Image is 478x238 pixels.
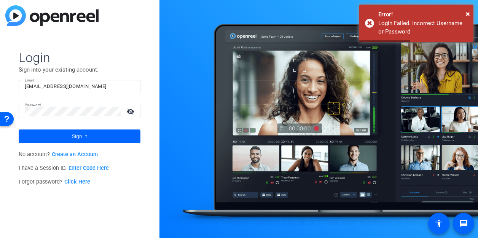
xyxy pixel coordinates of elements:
div: Error! [378,10,468,19]
img: blue-gradient.svg [5,5,99,26]
button: Sign in [19,129,140,143]
input: Enter Email Address [25,82,134,91]
mat-icon: accessibility [434,219,443,228]
span: × [466,9,470,18]
p: Sign into your existing account. [19,65,140,74]
div: Login Failed. Incorrect Username or Password [378,19,468,36]
mat-label: Email [25,78,34,82]
span: Login [19,50,140,65]
a: Enter Code Here [69,165,109,171]
a: Create an Account [52,151,98,158]
button: Close [466,8,470,19]
span: No account? [19,151,98,158]
mat-label: Password [25,103,41,107]
mat-icon: visibility_off [122,106,140,117]
a: Click Here [64,179,90,185]
span: Forgot password? [19,179,90,185]
span: I have a Session ID. [19,165,109,171]
span: Sign in [72,127,88,146]
mat-icon: message [459,219,468,228]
